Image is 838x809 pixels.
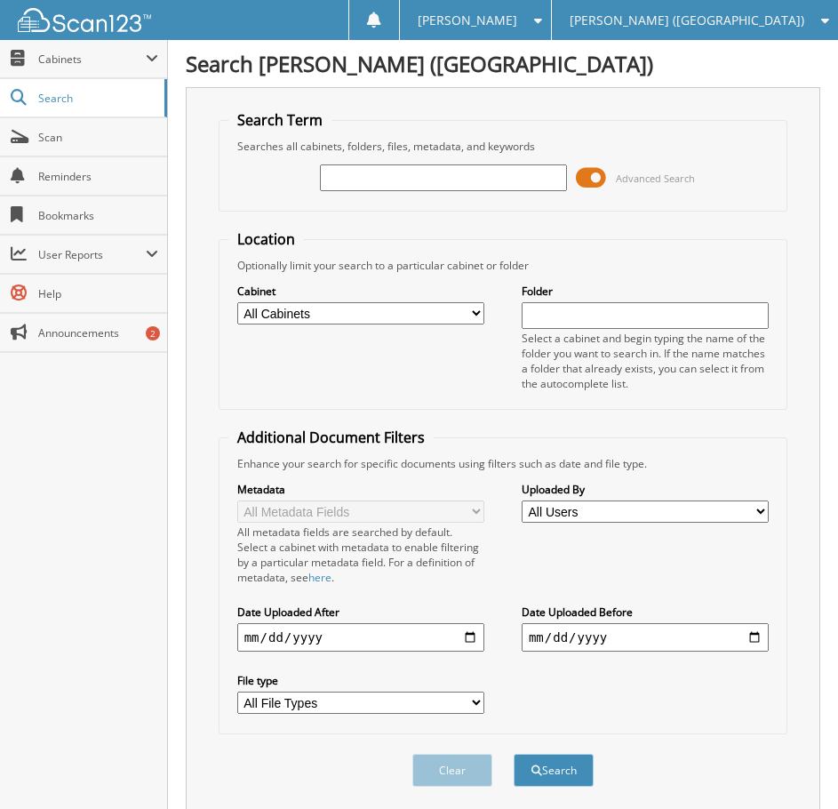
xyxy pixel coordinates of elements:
[38,325,158,340] span: Announcements
[38,130,158,145] span: Scan
[308,570,331,585] a: here
[228,139,778,154] div: Searches all cabinets, folders, files, metadata, and keywords
[522,331,769,391] div: Select a cabinet and begin typing the name of the folder you want to search in. If the name match...
[418,15,517,26] span: [PERSON_NAME]
[522,482,769,497] label: Uploaded By
[38,247,146,262] span: User Reports
[522,284,769,299] label: Folder
[228,456,778,471] div: Enhance your search for specific documents using filters such as date and file type.
[237,623,484,652] input: start
[146,326,160,340] div: 2
[186,49,820,78] h1: Search [PERSON_NAME] ([GEOGRAPHIC_DATA])
[38,52,146,67] span: Cabinets
[237,284,484,299] label: Cabinet
[237,525,484,585] div: All metadata fields are searched by default. Select a cabinet with metadata to enable filtering b...
[412,754,492,787] button: Clear
[38,286,158,301] span: Help
[228,258,778,273] div: Optionally limit your search to a particular cabinet or folder
[38,91,156,106] span: Search
[570,15,804,26] span: [PERSON_NAME] ([GEOGRAPHIC_DATA])
[237,482,484,497] label: Metadata
[18,8,151,32] img: scan123-logo-white.svg
[228,110,331,130] legend: Search Term
[522,605,769,620] label: Date Uploaded Before
[38,169,158,184] span: Reminders
[237,605,484,620] label: Date Uploaded After
[228,428,434,447] legend: Additional Document Filters
[228,229,304,249] legend: Location
[514,754,594,787] button: Search
[38,208,158,223] span: Bookmarks
[616,172,695,185] span: Advanced Search
[237,673,484,688] label: File type
[522,623,769,652] input: end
